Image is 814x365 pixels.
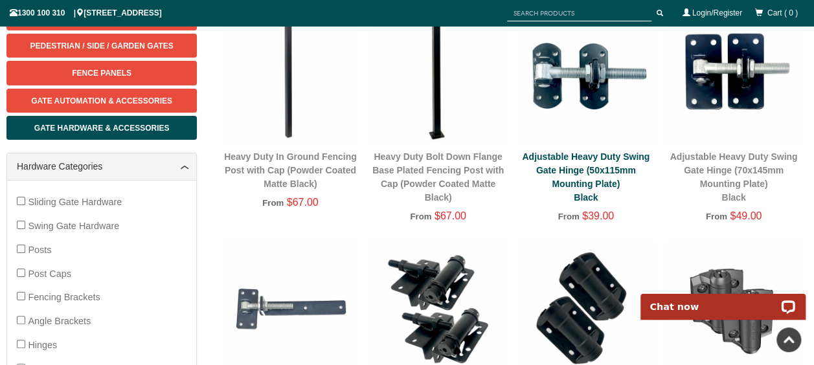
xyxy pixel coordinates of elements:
span: Hinges [28,340,57,350]
a: Gate Hardware & Accessories [6,116,197,140]
span: 1300 100 310 | [STREET_ADDRESS] [10,8,162,17]
a: Adjustable Heavy Duty Swing Gate Hinge (70x145mm Mounting Plate)Black [670,151,797,203]
span: Post Caps [28,269,71,279]
span: Fence Panels [72,69,131,78]
a: Heavy Duty Bolt Down Flange Base Plated Fencing Post with Cap (Powder Coated Matte Black) [372,151,504,203]
span: Sliding Gate Hardware [28,197,122,207]
span: $49.00 [730,210,762,221]
a: Gate Automation & Accessories [6,89,197,113]
img: Adjustable Heavy Duty Swing Gate Hinge (50x115mm Mounting Plate) - Black - Gate Warehouse [519,8,653,142]
span: $39.00 [582,210,614,221]
span: Swing Gate Hardware [28,221,119,231]
span: Cart ( 0 ) [767,8,798,17]
span: Gate Hardware & Accessories [34,124,170,133]
a: Fence Panels [6,61,197,85]
input: SEARCH PRODUCTS [507,5,651,21]
img: Adjustable Heavy Duty Swing Gate Hinge (70x145mm Mounting Plate) - Black - Gate Warehouse [666,8,801,142]
span: Posts [28,245,51,255]
img: Heavy Duty Bolt Down Flange Base Plated Fencing Post with Cap (Powder Coated Matte Black) - Gate ... [370,8,505,142]
img: Heavy Duty In Ground Fencing Post with Cap (Powder Coated Matte Black) - Gate Warehouse [223,8,357,142]
span: Angle Brackets [28,316,91,326]
span: Gate Automation & Accessories [31,96,172,105]
a: Hardware Categories [17,160,187,173]
span: $67.00 [287,197,319,208]
span: Pedestrian / Side / Garden Gates [30,41,174,50]
span: Fencing Brackets [28,292,100,302]
span: From [262,198,284,208]
span: From [706,212,727,221]
a: Pedestrian / Side / Garden Gates [6,34,197,58]
a: Adjustable Heavy Duty Swing Gate Hinge (50x115mm Mounting Plate)Black [522,151,650,203]
span: $67.00 [435,210,466,221]
a: Heavy Duty In Ground Fencing Post with Cap (Powder Coated Matte Black) [224,151,357,189]
a: Login/Register [692,8,742,17]
iframe: LiveChat chat widget [632,279,814,320]
span: From [558,212,579,221]
span: From [410,212,431,221]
